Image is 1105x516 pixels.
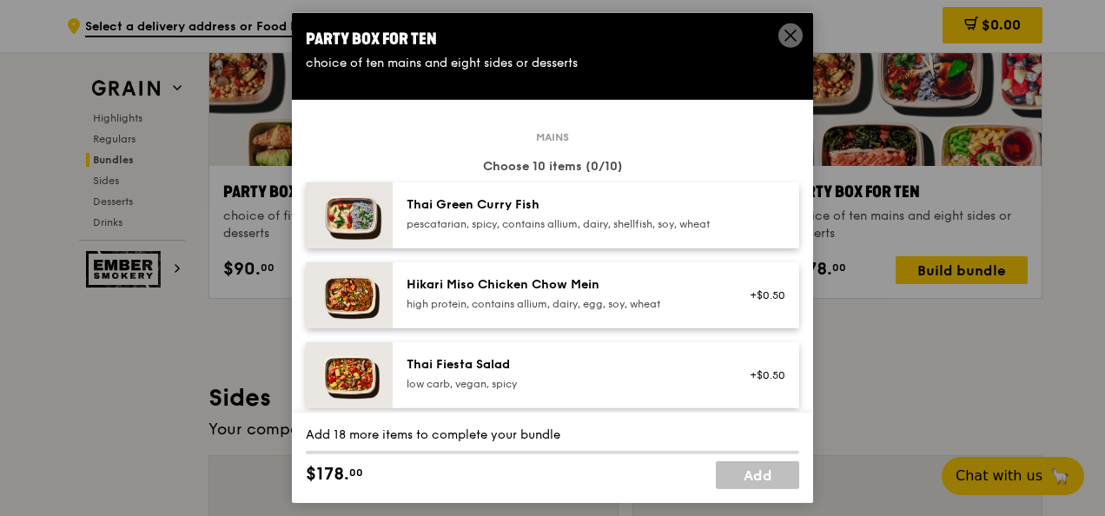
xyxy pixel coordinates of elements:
[739,368,785,382] div: +$0.50
[306,342,393,408] img: daily_normal_Thai_Fiesta_Salad__Horizontal_.jpg
[407,297,718,311] div: high protein, contains allium, dairy, egg, soy, wheat
[407,276,718,294] div: Hikari Miso Chicken Chow Mein
[349,466,363,480] span: 00
[306,55,799,72] div: choice of ten mains and eight sides or desserts
[407,377,718,391] div: low carb, vegan, spicy
[407,196,718,214] div: Thai Green Curry Fish
[716,461,799,489] a: Add
[306,427,799,444] div: Add 18 more items to complete your bundle
[306,262,393,328] img: daily_normal_Hikari_Miso_Chicken_Chow_Mein__Horizontal_.jpg
[306,182,393,248] img: daily_normal_HORZ-Thai-Green-Curry-Fish.jpg
[306,461,349,487] span: $178.
[306,158,799,175] div: Choose 10 items (0/10)
[306,27,799,51] div: Party Box for Ten
[529,130,576,144] span: Mains
[407,356,718,374] div: Thai Fiesta Salad
[407,217,718,231] div: pescatarian, spicy, contains allium, dairy, shellfish, soy, wheat
[739,288,785,302] div: +$0.50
